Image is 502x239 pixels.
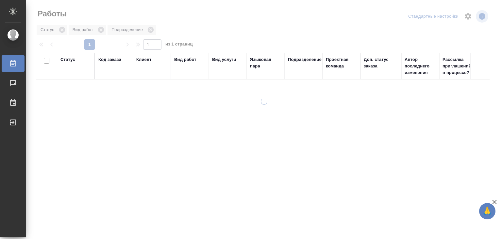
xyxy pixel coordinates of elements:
div: Рассылка приглашений в процессе? [443,56,474,76]
div: Статус [60,56,75,63]
div: Вид работ [174,56,196,63]
div: Языковая пара [250,56,281,69]
div: Проектная команда [326,56,357,69]
div: Клиент [136,56,151,63]
span: 🙏 [482,204,493,218]
div: Автор последнего изменения [405,56,436,76]
button: 🙏 [479,203,495,219]
div: Код заказа [98,56,121,63]
div: Подразделение [288,56,322,63]
div: Вид услуги [212,56,236,63]
div: Доп. статус заказа [364,56,398,69]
